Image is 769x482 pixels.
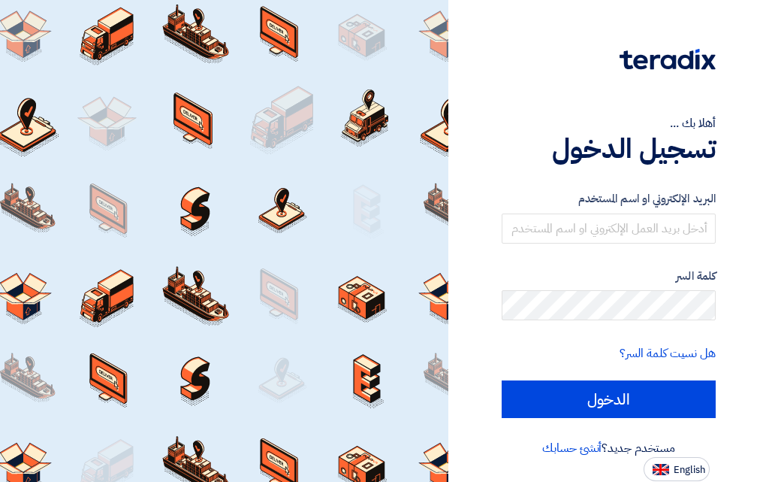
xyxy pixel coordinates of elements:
img: Teradix logo [620,49,716,70]
div: أهلا بك ... [502,114,716,132]
a: أنشئ حسابك [542,439,602,457]
div: مستخدم جديد؟ [502,439,716,457]
button: English [644,457,710,481]
label: كلمة السر [502,268,716,285]
img: en-US.png [653,464,669,475]
input: أدخل بريد العمل الإلكتروني او اسم المستخدم الخاص بك ... [502,214,716,244]
label: البريد الإلكتروني او اسم المستخدم [502,190,716,208]
span: English [674,465,705,475]
h1: تسجيل الدخول [502,132,716,165]
input: الدخول [502,380,716,418]
a: هل نسيت كلمة السر؟ [620,344,716,362]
